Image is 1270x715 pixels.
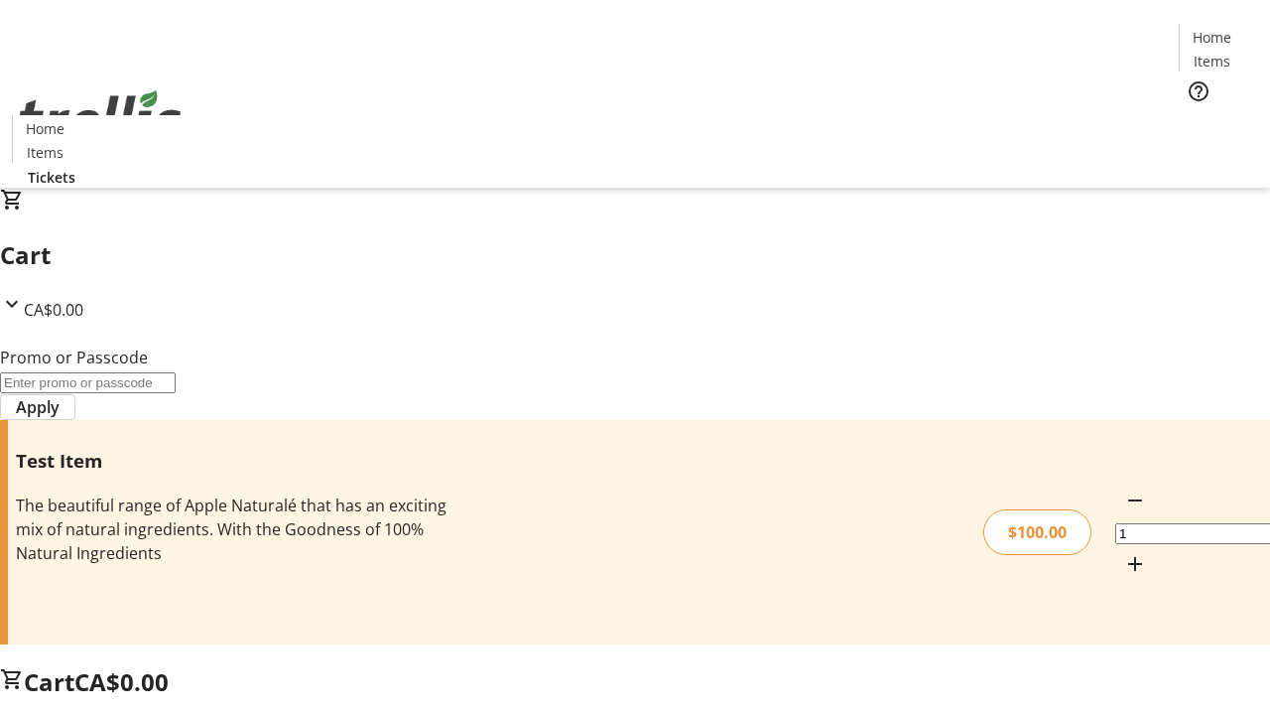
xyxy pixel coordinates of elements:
a: Home [1180,27,1243,48]
h3: Test Item [16,447,449,475]
a: Items [1180,51,1243,71]
span: Tickets [28,167,75,188]
button: Increment by one [1115,544,1155,584]
span: CA$0.00 [74,665,169,698]
a: Tickets [1179,115,1258,136]
span: Apply [16,395,60,419]
span: Items [27,142,63,163]
span: Home [1193,27,1231,48]
button: Decrement by one [1115,481,1155,520]
button: Help [1179,71,1218,111]
span: Home [26,118,64,139]
img: Orient E2E Organization O5ZiHww0Ef's Logo [12,69,189,168]
a: Home [13,118,76,139]
span: CA$0.00 [24,299,83,321]
div: $100.00 [983,509,1091,555]
span: Tickets [1195,115,1242,136]
a: Items [13,142,76,163]
div: The beautiful range of Apple Naturalé that has an exciting mix of natural ingredients. With the G... [16,494,449,565]
a: Tickets [12,167,91,188]
span: Items [1194,51,1230,71]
